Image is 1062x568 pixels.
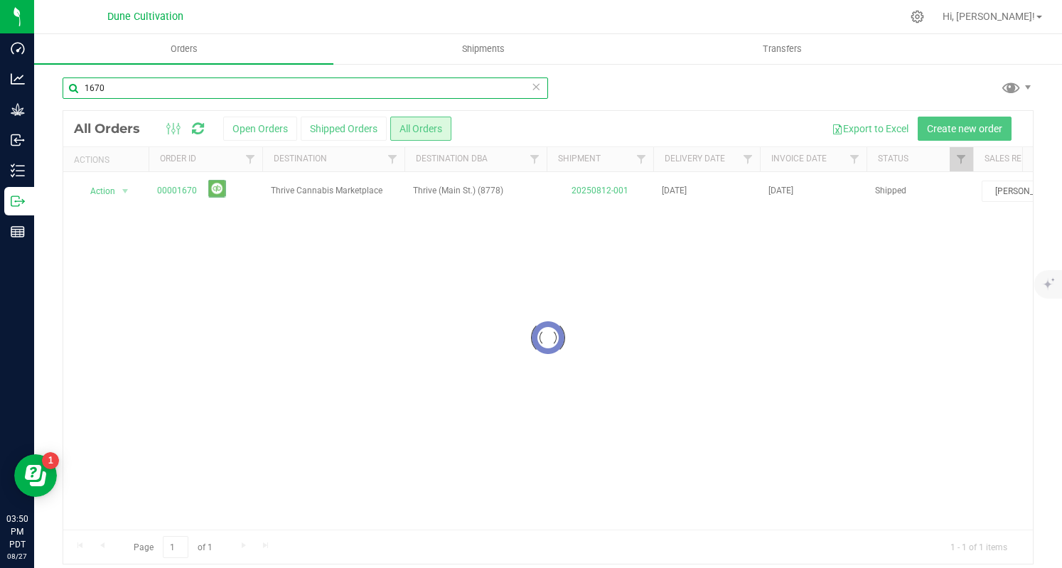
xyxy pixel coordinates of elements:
[34,34,333,64] a: Orders
[531,77,541,96] span: Clear
[11,194,25,208] inline-svg: Outbound
[11,225,25,239] inline-svg: Reports
[333,34,633,64] a: Shipments
[11,133,25,147] inline-svg: Inbound
[14,454,57,497] iframe: Resource center
[151,43,217,55] span: Orders
[63,77,548,99] input: Search Order ID, Destination, Customer PO...
[11,102,25,117] inline-svg: Grow
[42,452,59,469] iframe: Resource center unread badge
[943,11,1035,22] span: Hi, [PERSON_NAME]!
[11,164,25,178] inline-svg: Inventory
[443,43,524,55] span: Shipments
[633,34,932,64] a: Transfers
[6,513,28,551] p: 03:50 PM PDT
[908,10,926,23] div: Manage settings
[107,11,183,23] span: Dune Cultivation
[11,41,25,55] inline-svg: Dashboard
[11,72,25,86] inline-svg: Analytics
[744,43,821,55] span: Transfers
[6,551,28,562] p: 08/27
